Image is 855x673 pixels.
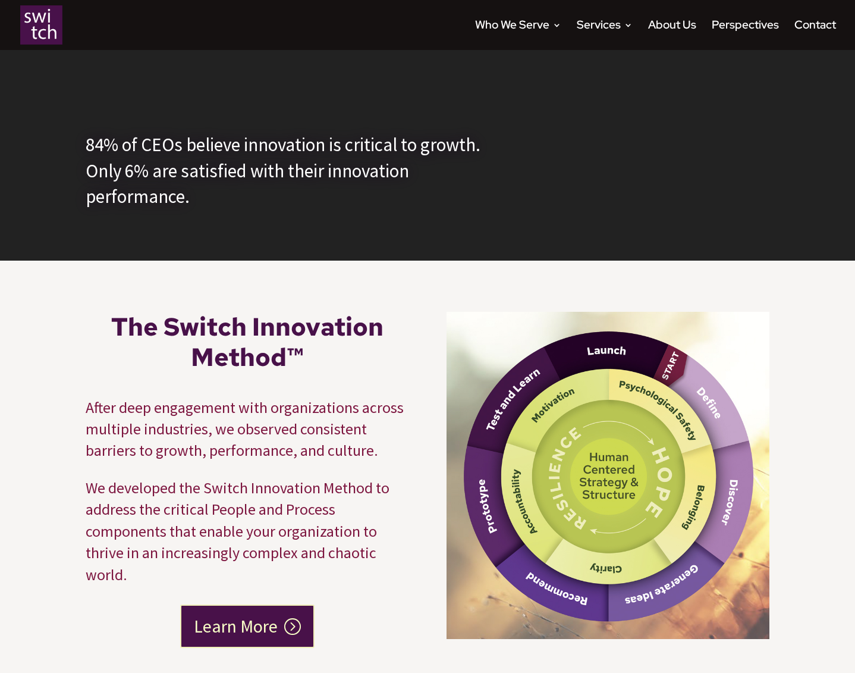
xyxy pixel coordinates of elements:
div: 84% of CEOs believe innovation is critical to growth. Only 6% are satisfied with their innovation... [86,132,481,209]
h1: The Switch Innovation Method™ [86,312,409,378]
p: We developed the Switch Innovation Method to address the critical People and Process components t... [86,477,409,586]
a: Perspectives [712,21,779,50]
a: Services [577,21,633,50]
a: Contact [794,21,836,50]
a: Who We Serve [475,21,561,50]
a: Learn More [180,605,315,648]
img: switch-method-bkgrd [447,312,770,639]
p: After deep engagement with organizations across multiple industries, we observed consistent barri... [86,397,409,477]
a: About Us [648,21,696,50]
